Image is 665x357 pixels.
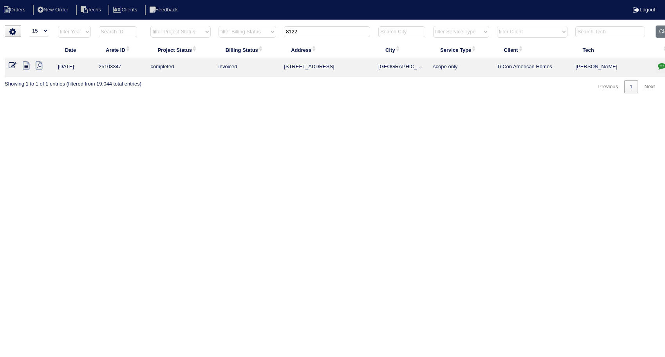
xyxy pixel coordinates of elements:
li: Clients [108,5,143,15]
th: Project Status: activate to sort column ascending [146,42,214,58]
li: Feedback [145,5,184,15]
li: Techs [76,5,107,15]
td: scope only [429,58,493,76]
td: 25103347 [95,58,146,76]
th: City: activate to sort column ascending [374,42,429,58]
td: [STREET_ADDRESS] [280,58,374,76]
th: Date [54,42,95,58]
a: New Order [33,7,74,13]
div: Showing 1 to 1 of 1 entries (filtered from 19,044 total entries) [5,76,141,87]
td: [DATE] [54,58,95,76]
li: New Order [33,5,74,15]
input: Search Address [284,26,370,37]
td: completed [146,58,214,76]
th: Arete ID: activate to sort column ascending [95,42,146,58]
input: Search Tech [575,26,645,37]
td: [GEOGRAPHIC_DATA] [374,58,429,76]
th: Tech [571,42,652,58]
a: 1 [624,80,638,93]
input: Search City [378,26,425,37]
th: Client: activate to sort column ascending [493,42,572,58]
th: Service Type: activate to sort column ascending [429,42,493,58]
a: Logout [633,7,655,13]
td: [PERSON_NAME] [571,58,652,76]
a: Previous [593,80,623,93]
th: Address: activate to sort column ascending [280,42,374,58]
td: invoiced [215,58,280,76]
a: Techs [76,7,107,13]
input: Search ID [99,26,137,37]
td: TriCon American Homes [493,58,572,76]
th: Billing Status: activate to sort column ascending [215,42,280,58]
a: Clients [108,7,143,13]
a: Next [639,80,660,93]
